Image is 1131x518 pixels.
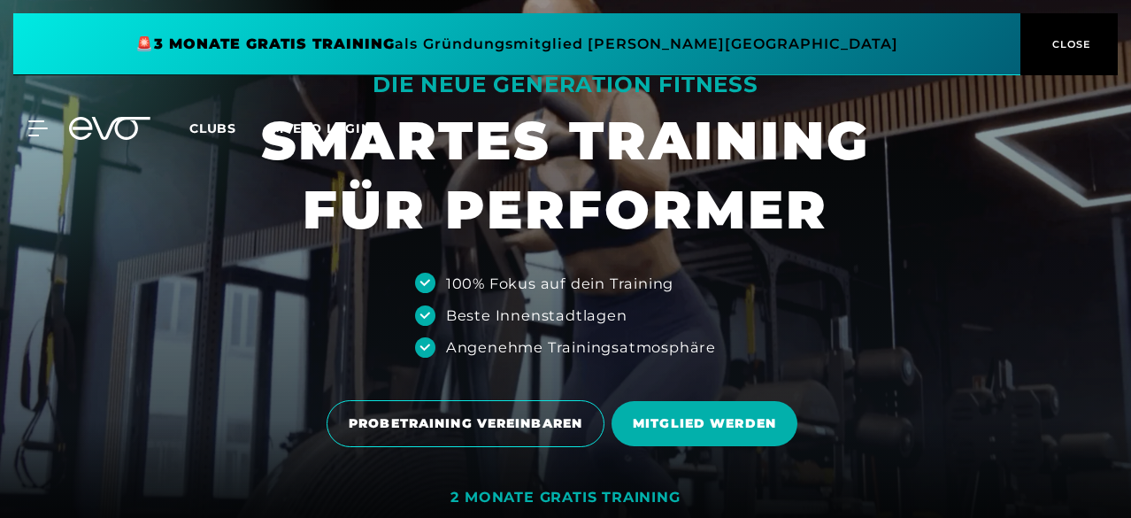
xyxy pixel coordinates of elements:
[1020,13,1118,75] button: CLOSE
[327,387,612,460] a: PROBETRAINING VEREINBAREN
[633,414,776,433] span: MITGLIED WERDEN
[1048,36,1091,52] span: CLOSE
[446,273,673,294] div: 100% Fokus auf dein Training
[189,120,236,136] span: Clubs
[349,414,582,433] span: PROBETRAINING VEREINBAREN
[407,120,427,136] span: en
[407,119,448,139] a: en
[189,120,272,136] a: Clubs
[272,120,372,136] a: MYEVO LOGIN
[612,388,804,460] a: MITGLIED WERDEN
[446,305,627,326] div: Beste Innenstadtlagen
[446,336,716,358] div: Angenehme Trainingsatmosphäre
[261,106,870,244] h1: SMARTES TRAINING FÜR PERFORMER
[450,489,680,507] div: 2 MONATE GRATIS TRAINING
